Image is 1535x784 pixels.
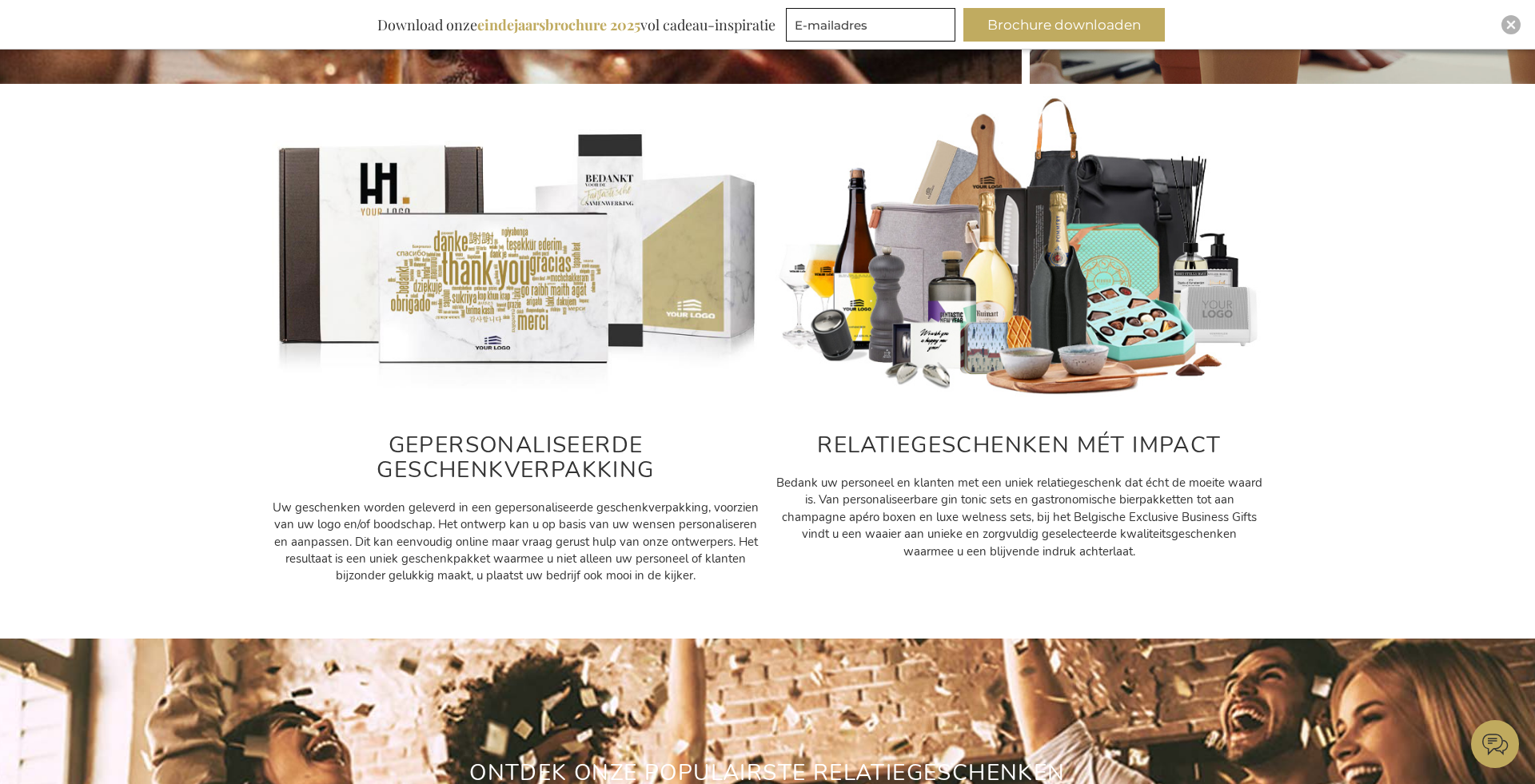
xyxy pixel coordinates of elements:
button: Brochure downloaden [963,8,1165,42]
iframe: belco-activator-frame [1471,720,1519,768]
img: Gepersonaliseerde relatiegeschenken voor personeel en klanten [272,96,760,400]
h2: RELATIEGESCHENKEN MÉT IMPACT [775,433,1263,458]
form: marketing offers and promotions [786,8,960,46]
h2: GEPERSONALISEERDE GESCHENKVERPAKKING [272,433,760,483]
span: Bedank uw personeel en klanten met een uniek relatiegeschenk dat écht de moeite waard is. Van per... [776,475,1262,559]
div: Download onze vol cadeau-inspiratie [370,8,783,42]
div: Close [1501,15,1521,34]
span: Uw geschenken worden geleverd in een gepersonaliseerde geschenkverpakking, voorzien van uw logo e... [273,499,759,584]
img: Gepersonaliseerde relatiegeschenken voor personeel en klanten [775,96,1263,400]
b: eindejaarsbrochure 2025 [477,15,640,34]
img: Close [1506,20,1516,30]
input: E-mailadres [786,8,955,42]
